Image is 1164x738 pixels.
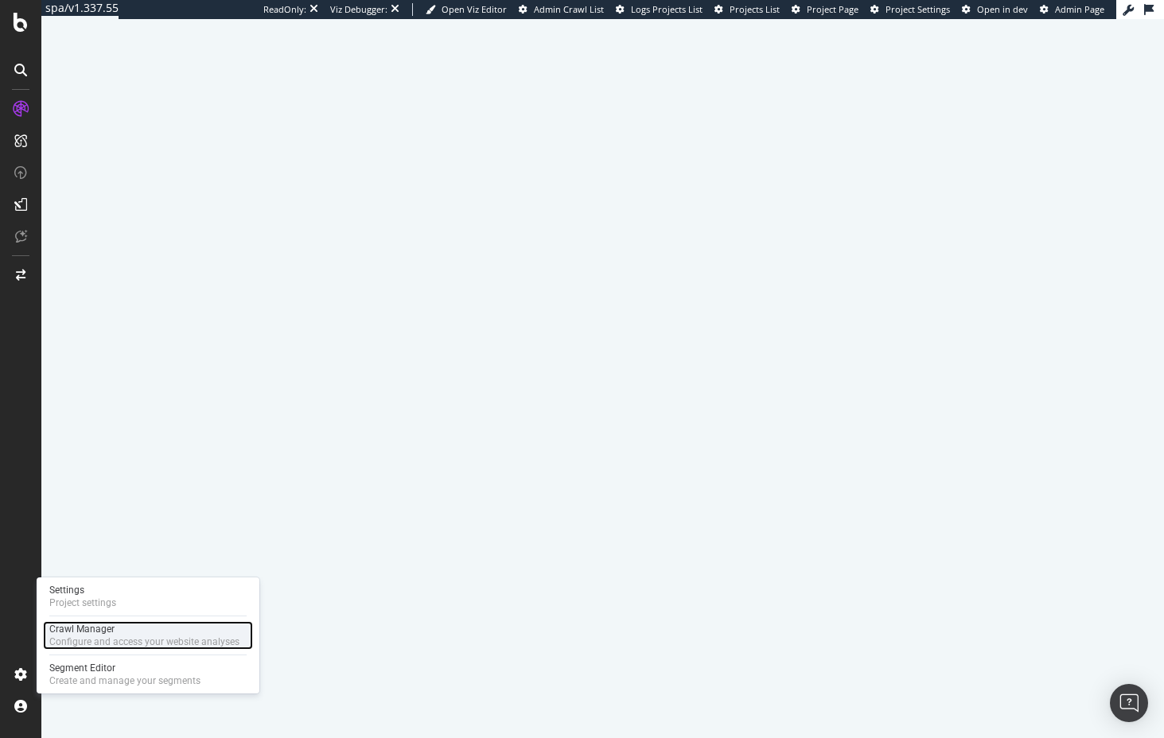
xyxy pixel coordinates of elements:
[977,3,1028,15] span: Open in dev
[49,623,239,635] div: Crawl Manager
[43,582,253,611] a: SettingsProject settings
[43,621,253,650] a: Crawl ManagerConfigure and access your website analyses
[534,3,604,15] span: Admin Crawl List
[442,3,507,15] span: Open Viz Editor
[792,3,858,16] a: Project Page
[886,3,950,15] span: Project Settings
[49,635,239,648] div: Configure and access your website analyses
[730,3,780,15] span: Projects List
[616,3,703,16] a: Logs Projects List
[49,584,116,596] div: Settings
[1110,684,1148,722] div: Open Intercom Messenger
[631,3,703,15] span: Logs Projects List
[962,3,1028,16] a: Open in dev
[49,662,200,674] div: Segment Editor
[43,660,253,689] a: Segment EditorCreate and manage your segments
[49,596,116,609] div: Project settings
[870,3,950,16] a: Project Settings
[807,3,858,15] span: Project Page
[1055,3,1104,15] span: Admin Page
[519,3,604,16] a: Admin Crawl List
[263,3,306,16] div: ReadOnly:
[714,3,780,16] a: Projects List
[49,674,200,687] div: Create and manage your segments
[426,3,507,16] a: Open Viz Editor
[1040,3,1104,16] a: Admin Page
[330,3,387,16] div: Viz Debugger:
